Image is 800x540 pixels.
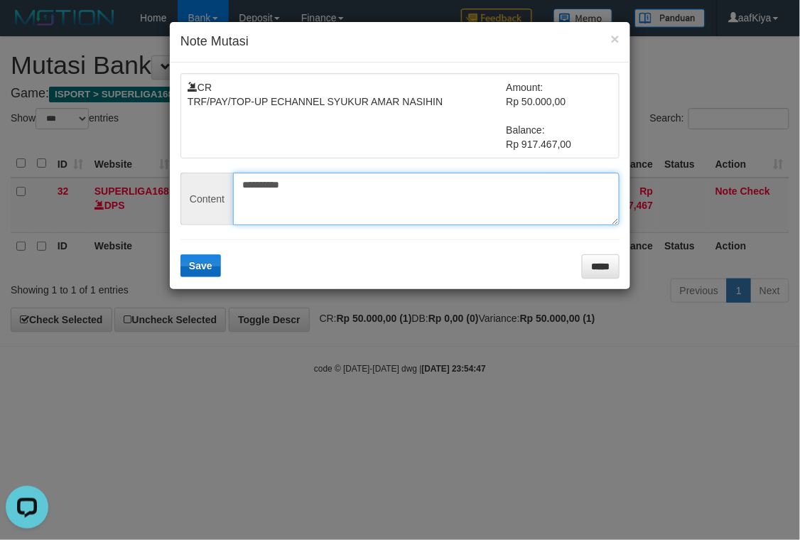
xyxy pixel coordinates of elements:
h4: Note Mutasi [180,33,620,51]
span: Save [189,260,212,271]
td: CR TRF/PAY/TOP-UP ECHANNEL SYUKUR AMAR NASIHIN [188,80,507,151]
span: Content [180,173,233,225]
button: Open LiveChat chat widget [6,6,48,48]
button: × [611,31,620,46]
td: Amount: Rp 50.000,00 Balance: Rp 917.467,00 [507,80,613,151]
button: Save [180,254,221,277]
